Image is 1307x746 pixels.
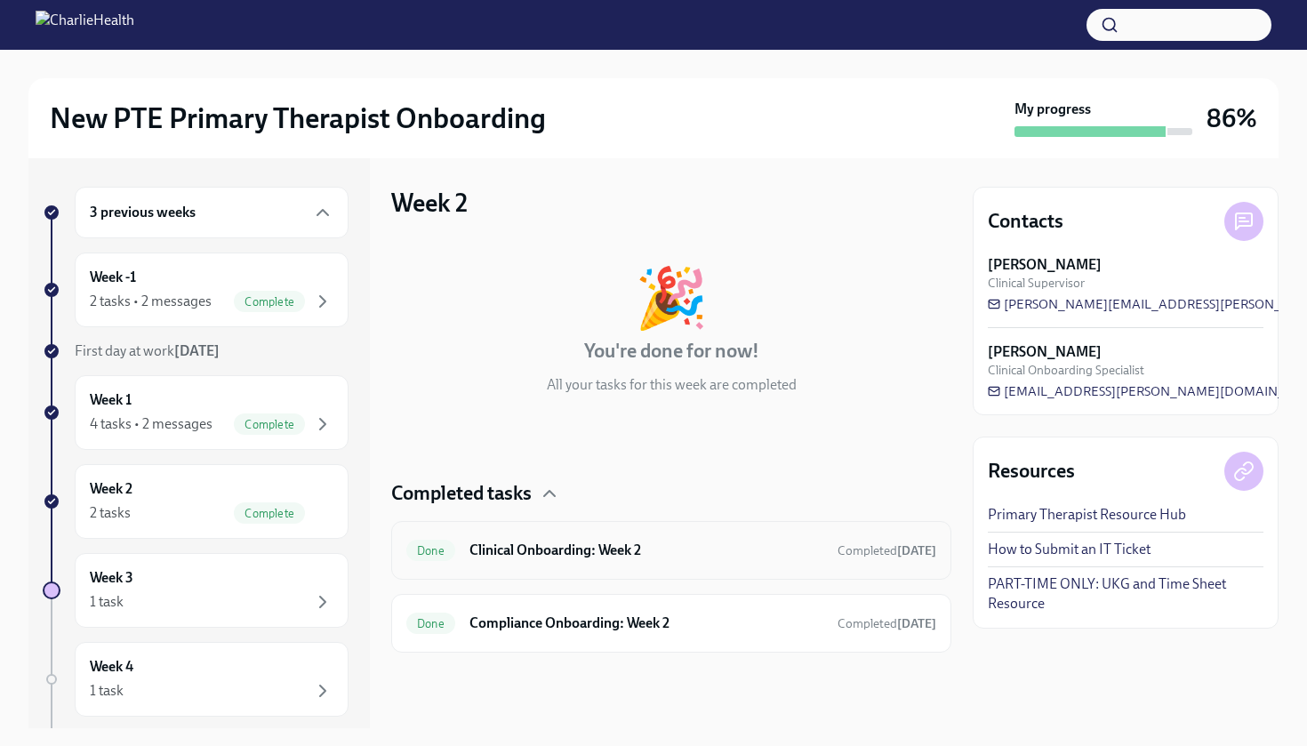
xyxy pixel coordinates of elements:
[1207,102,1257,134] h3: 86%
[90,479,132,499] h6: Week 2
[43,553,349,628] a: Week 31 task
[75,342,220,359] span: First day at work
[75,187,349,238] div: 3 previous weeks
[1014,100,1091,119] strong: My progress
[43,464,349,539] a: Week 22 tasksComplete
[90,657,133,677] h6: Week 4
[43,642,349,717] a: Week 41 task
[988,574,1263,614] a: PART-TIME ONLY: UKG and Time Sheet Resource
[547,375,797,395] p: All your tasks for this week are completed
[50,100,546,136] h2: New PTE Primary Therapist Onboarding
[234,418,305,431] span: Complete
[174,342,220,359] strong: [DATE]
[90,592,124,612] div: 1 task
[90,292,212,311] div: 2 tasks • 2 messages
[90,390,132,410] h6: Week 1
[90,681,124,701] div: 1 task
[406,544,455,557] span: Done
[988,540,1151,559] a: How to Submit an IT Ticket
[838,542,936,559] span: September 5th, 2025 21:30
[838,543,936,558] span: Completed
[90,503,131,523] div: 2 tasks
[90,568,133,588] h6: Week 3
[234,507,305,520] span: Complete
[897,616,936,631] strong: [DATE]
[469,541,823,560] h6: Clinical Onboarding: Week 2
[43,341,349,361] a: First day at work[DATE]
[36,11,134,39] img: CharlieHealth
[43,253,349,327] a: Week -12 tasks • 2 messagesComplete
[391,187,468,219] h3: Week 2
[988,208,1063,235] h4: Contacts
[897,543,936,558] strong: [DATE]
[988,362,1144,379] span: Clinical Onboarding Specialist
[90,414,212,434] div: 4 tasks • 2 messages
[90,268,136,287] h6: Week -1
[584,338,759,365] h4: You're done for now!
[838,616,936,631] span: Completed
[391,480,951,507] div: Completed tasks
[406,536,936,565] a: DoneClinical Onboarding: Week 2Completed[DATE]
[988,458,1075,485] h4: Resources
[90,203,196,222] h6: 3 previous weeks
[635,269,708,327] div: 🎉
[988,275,1085,292] span: Clinical Supervisor
[838,615,936,632] span: September 4th, 2025 10:08
[43,375,349,450] a: Week 14 tasks • 2 messagesComplete
[234,295,305,309] span: Complete
[391,480,532,507] h4: Completed tasks
[469,614,823,633] h6: Compliance Onboarding: Week 2
[406,617,455,630] span: Done
[988,255,1102,275] strong: [PERSON_NAME]
[988,505,1186,525] a: Primary Therapist Resource Hub
[406,609,936,638] a: DoneCompliance Onboarding: Week 2Completed[DATE]
[988,342,1102,362] strong: [PERSON_NAME]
